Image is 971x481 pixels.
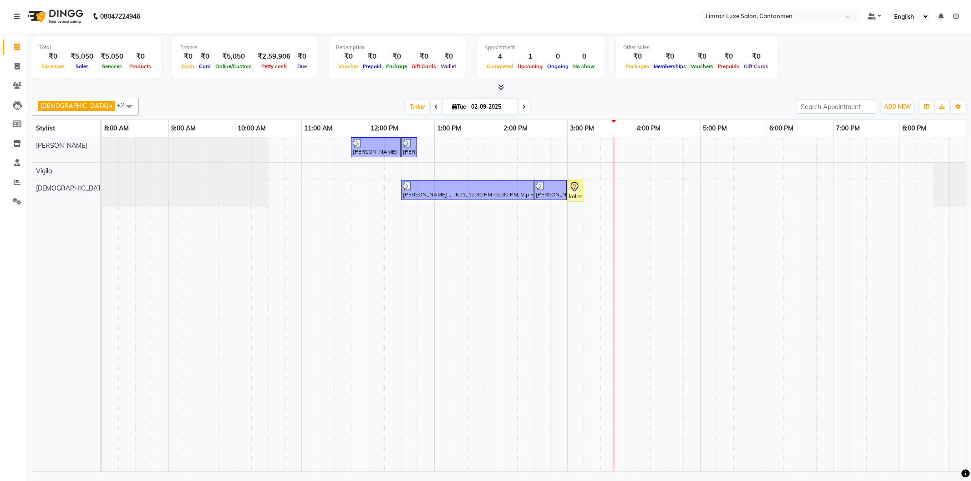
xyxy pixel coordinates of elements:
[73,63,91,70] span: Sales
[688,63,716,70] span: Vouchers
[623,63,651,70] span: Packages
[179,63,197,70] span: Cash
[67,51,97,62] div: ₹5,050
[571,51,597,62] div: 0
[235,122,268,135] a: 10:00 AM
[545,63,571,70] span: Ongoing
[484,63,515,70] span: Completed
[117,101,131,109] span: +2
[23,4,86,29] img: logo
[36,141,87,150] span: [PERSON_NAME]
[127,51,153,62] div: ₹0
[701,122,729,135] a: 5:00 PM
[402,139,416,156] div: [PERSON_NAME] ., TK01, 12:30 PM-12:45 PM, Styling - [PERSON_NAME] Trim
[361,51,384,62] div: ₹0
[797,100,876,114] input: Search Appointment
[651,63,688,70] span: Memberships
[368,122,401,135] a: 12:00 PM
[406,100,429,114] span: Today
[409,63,438,70] span: Gift Cards
[36,167,52,175] span: Vigila
[336,51,361,62] div: ₹0
[179,51,197,62] div: ₹0
[384,51,409,62] div: ₹0
[568,181,582,200] div: kalpana, TK02, 03:00 PM-03:15 PM, Pedicure - Signature
[295,63,309,70] span: Due
[36,184,107,192] span: [DEMOGRAPHIC_DATA]
[623,44,771,51] div: Other sales
[450,103,468,110] span: Tue
[102,122,131,135] a: 8:00 AM
[100,4,140,29] b: 08047224946
[127,63,153,70] span: Products
[484,44,597,51] div: Appointment
[468,100,514,114] input: 2025-09-02
[409,51,438,62] div: ₹0
[36,124,55,132] span: Stylist
[623,51,651,62] div: ₹0
[716,51,742,62] div: ₹0
[571,63,597,70] span: No show
[688,51,716,62] div: ₹0
[882,100,913,113] button: ADD NEW
[535,181,566,199] div: [PERSON_NAME] ., TK01, 02:30 PM-03:00 PM, Detan - Face & Neck
[179,44,310,51] div: Finance
[336,63,361,70] span: Voucher
[484,51,515,62] div: 4
[402,181,533,199] div: [PERSON_NAME] ., TK01, 12:30 PM-02:30 PM, Vip Facials - Advanced Hydra-Glow Facial
[197,63,213,70] span: Card
[834,122,862,135] a: 7:00 PM
[767,122,796,135] a: 6:00 PM
[254,51,294,62] div: ₹2,59,906
[213,63,254,70] span: Online/Custom
[108,102,112,109] a: x
[515,63,545,70] span: Upcoming
[651,51,688,62] div: ₹0
[384,63,409,70] span: Package
[435,122,463,135] a: 1:00 PM
[352,139,400,156] div: [PERSON_NAME] ., TK01, 11:45 AM-12:30 PM, Styling - Top (Men)
[716,63,742,70] span: Prepaids
[742,51,771,62] div: ₹0
[302,122,335,135] a: 11:00 AM
[100,63,124,70] span: Services
[41,102,108,109] span: [DEMOGRAPHIC_DATA]
[169,122,198,135] a: 9:00 AM
[197,51,213,62] div: ₹0
[259,63,289,70] span: Petty cash
[438,63,458,70] span: Wallet
[568,122,596,135] a: 3:00 PM
[900,122,929,135] a: 8:00 PM
[545,51,571,62] div: 0
[742,63,771,70] span: Gift Cards
[39,51,67,62] div: ₹0
[213,51,254,62] div: ₹5,050
[336,44,458,51] div: Redemption
[97,51,127,62] div: ₹5,050
[634,122,663,135] a: 4:00 PM
[515,51,545,62] div: 1
[501,122,530,135] a: 2:00 PM
[361,63,384,70] span: Prepaid
[438,51,458,62] div: ₹0
[884,103,911,110] span: ADD NEW
[294,51,310,62] div: ₹0
[39,63,67,70] span: Expenses
[39,44,153,51] div: Total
